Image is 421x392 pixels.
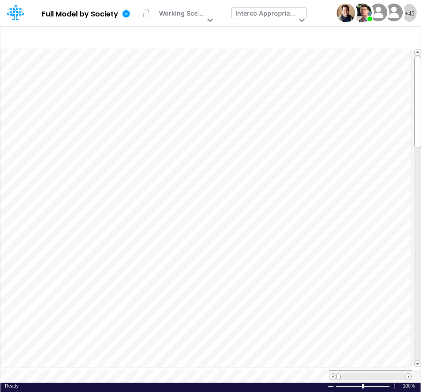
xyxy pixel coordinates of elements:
[367,1,389,24] img: User Image Icon
[353,4,372,22] img: User Image Icon
[383,1,405,24] img: User Image Icon
[235,8,297,20] div: Interco Appropriations
[403,383,416,389] div: Zoom level
[5,383,19,389] div: In Ready mode
[5,383,19,388] span: Ready
[405,10,415,16] span: + 45
[336,383,391,389] div: Zoom
[8,24,227,43] input: Type a title here
[159,8,205,20] div: Working Scenario
[362,384,364,388] div: Zoom
[403,383,416,389] span: 100%
[337,4,355,22] img: User Image Icon
[42,10,118,19] b: Full Model by Society
[327,383,334,390] div: Zoom Out
[391,383,398,389] div: Zoom In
